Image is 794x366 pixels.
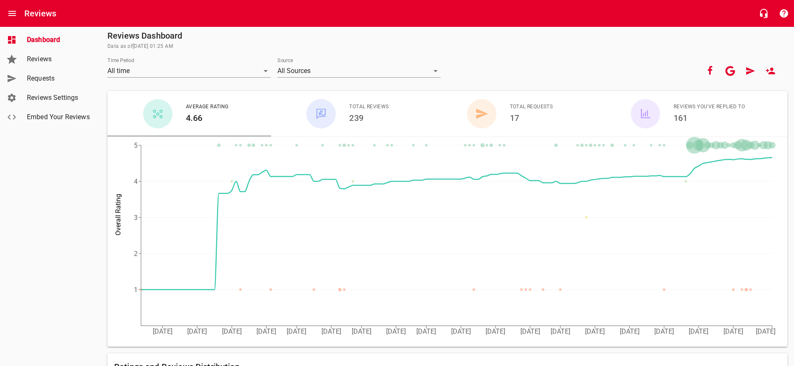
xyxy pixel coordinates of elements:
[134,214,138,222] tspan: 3
[689,327,708,335] tspan: [DATE]
[186,103,229,111] span: Average Rating
[551,327,570,335] tspan: [DATE]
[674,103,745,111] span: Reviews You've Replied To
[352,327,371,335] tspan: [DATE]
[654,327,674,335] tspan: [DATE]
[740,61,760,81] a: Request Review
[222,327,242,335] tspan: [DATE]
[134,286,138,294] tspan: 1
[256,327,276,335] tspan: [DATE]
[760,61,781,81] a: New User
[585,327,605,335] tspan: [DATE]
[700,61,720,81] button: Your Facebook account is connected
[723,327,743,335] tspan: [DATE]
[321,327,341,335] tspan: [DATE]
[107,29,787,42] h6: Reviews Dashboard
[277,64,441,78] div: All Sources
[674,111,745,125] h6: 161
[620,327,640,335] tspan: [DATE]
[107,58,134,63] label: Time Period
[153,327,172,335] tspan: [DATE]
[27,112,91,122] span: Embed Your Reviews
[187,327,207,335] tspan: [DATE]
[134,178,138,186] tspan: 4
[754,3,774,24] button: Live Chat
[486,327,505,335] tspan: [DATE]
[27,54,91,64] span: Reviews
[134,141,138,149] tspan: 5
[186,111,229,125] h6: 4.66
[2,3,22,24] button: Open drawer
[107,64,271,78] div: All time
[114,194,122,235] tspan: Overall Rating
[24,7,56,20] h6: Reviews
[287,327,306,335] tspan: [DATE]
[349,103,389,111] span: Total Reviews
[27,73,91,84] span: Requests
[520,327,540,335] tspan: [DATE]
[510,103,553,111] span: Total Requests
[386,327,406,335] tspan: [DATE]
[451,327,471,335] tspan: [DATE]
[27,93,91,103] span: Reviews Settings
[107,42,787,51] span: Data as of [DATE] 01:25 AM
[756,327,776,335] tspan: [DATE]
[277,58,293,63] label: Source
[510,111,553,125] h6: 17
[720,61,740,81] button: Your google account is connected
[27,35,91,45] span: Dashboard
[134,250,138,258] tspan: 2
[416,327,436,335] tspan: [DATE]
[349,111,389,125] h6: 239
[774,3,794,24] button: Support Portal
